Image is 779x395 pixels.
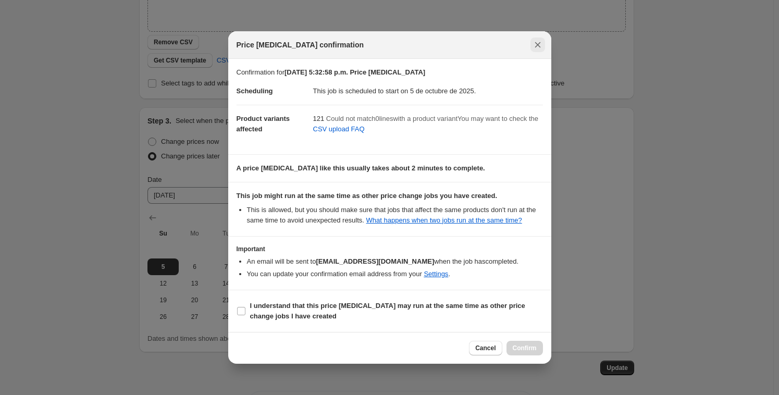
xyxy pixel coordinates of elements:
b: [DATE] 5:32:58 p.m. Price [MEDICAL_DATA] [285,68,425,76]
a: CSV upload FAQ [307,121,371,138]
button: Close [530,38,545,52]
button: Cancel [469,341,502,355]
a: Settings [424,270,448,278]
h3: Important [237,245,543,253]
span: Product variants affected [237,115,290,133]
span: Could not match 0 line s with a product variant [326,115,457,122]
li: This is allowed, but you should make sure that jobs that affect the same products don ' t run at ... [247,205,543,226]
span: Scheduling [237,87,273,95]
span: Cancel [475,344,496,352]
span: You may want to check the [457,115,538,122]
a: What happens when two jobs run at the same time? [366,216,522,224]
b: I understand that this price [MEDICAL_DATA] may run at the same time as other price change jobs I... [250,302,525,320]
b: A price [MEDICAL_DATA] like this usually takes about 2 minutes to complete. [237,164,485,172]
p: Confirmation for [237,67,543,78]
li: An email will be sent to when the job has completed . [247,256,543,267]
b: This job might run at the same time as other price change jobs you have created. [237,192,498,200]
div: 121 [313,114,543,138]
li: You can update your confirmation email address from your . [247,269,543,279]
b: [EMAIL_ADDRESS][DOMAIN_NAME] [316,257,434,265]
dd: This job is scheduled to start on 5 de octubre de 2025. [313,78,543,105]
span: CSV upload FAQ [313,124,365,134]
span: Price [MEDICAL_DATA] confirmation [237,40,364,50]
